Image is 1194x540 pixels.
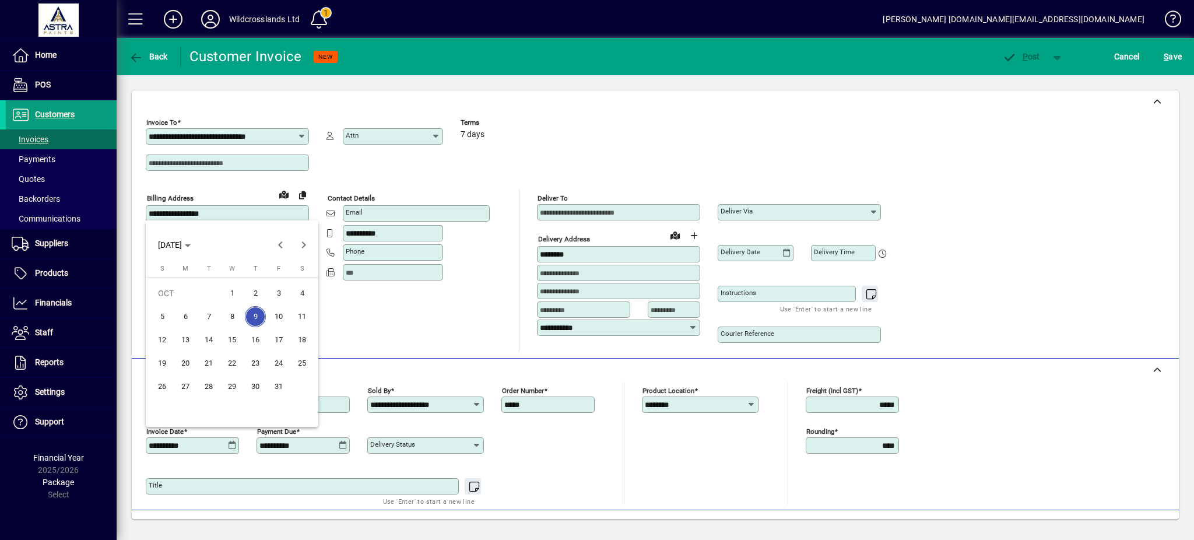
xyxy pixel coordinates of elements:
button: Fri Oct 10 2025 [267,305,290,328]
span: 24 [268,353,289,374]
button: Thu Oct 30 2025 [244,375,267,398]
span: 15 [222,329,243,350]
button: Sun Oct 12 2025 [150,328,174,352]
button: Sat Oct 25 2025 [290,352,314,375]
button: Mon Oct 27 2025 [174,375,197,398]
button: Wed Oct 08 2025 [220,305,244,328]
button: Next month [292,233,315,257]
button: Fri Oct 24 2025 [267,352,290,375]
span: 8 [222,306,243,327]
span: 16 [245,329,266,350]
span: 20 [175,353,196,374]
span: S [160,265,164,272]
span: 14 [198,329,219,350]
span: 17 [268,329,289,350]
span: 10 [268,306,289,327]
span: T [254,265,258,272]
span: 21 [198,353,219,374]
button: Sat Oct 18 2025 [290,328,314,352]
span: 28 [198,376,219,397]
button: Wed Oct 15 2025 [220,328,244,352]
span: F [277,265,280,272]
button: Thu Oct 02 2025 [244,282,267,305]
span: 26 [152,376,173,397]
button: Sun Oct 26 2025 [150,375,174,398]
span: 30 [245,376,266,397]
button: Fri Oct 03 2025 [267,282,290,305]
span: 5 [152,306,173,327]
span: 3 [268,283,289,304]
span: T [207,265,211,272]
button: Wed Oct 01 2025 [220,282,244,305]
button: Tue Oct 14 2025 [197,328,220,352]
span: 11 [292,306,312,327]
button: Thu Oct 16 2025 [244,328,267,352]
button: Mon Oct 20 2025 [174,352,197,375]
span: 2 [245,283,266,304]
span: 7 [198,306,219,327]
span: 31 [268,376,289,397]
button: Thu Oct 23 2025 [244,352,267,375]
td: OCT [150,282,220,305]
button: Wed Oct 29 2025 [220,375,244,398]
button: Thu Oct 09 2025 [244,305,267,328]
span: [DATE] [158,240,182,250]
button: Tue Oct 28 2025 [197,375,220,398]
span: 13 [175,329,196,350]
span: 22 [222,353,243,374]
span: 18 [292,329,312,350]
button: Mon Oct 06 2025 [174,305,197,328]
button: Tue Oct 07 2025 [197,305,220,328]
span: 27 [175,376,196,397]
button: Sun Oct 19 2025 [150,352,174,375]
button: Previous month [269,233,292,257]
button: Sun Oct 05 2025 [150,305,174,328]
button: Fri Oct 31 2025 [267,375,290,398]
button: Choose month and year [153,234,195,255]
span: 4 [292,283,312,304]
button: Sat Oct 04 2025 [290,282,314,305]
button: Tue Oct 21 2025 [197,352,220,375]
span: M [182,265,188,272]
span: 23 [245,353,266,374]
span: 25 [292,353,312,374]
span: 6 [175,306,196,327]
span: 12 [152,329,173,350]
button: Fri Oct 17 2025 [267,328,290,352]
span: S [300,265,304,272]
span: 9 [245,306,266,327]
span: W [229,265,235,272]
button: Wed Oct 22 2025 [220,352,244,375]
button: Sat Oct 11 2025 [290,305,314,328]
span: 1 [222,283,243,304]
button: Mon Oct 13 2025 [174,328,197,352]
span: 29 [222,376,243,397]
span: 19 [152,353,173,374]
